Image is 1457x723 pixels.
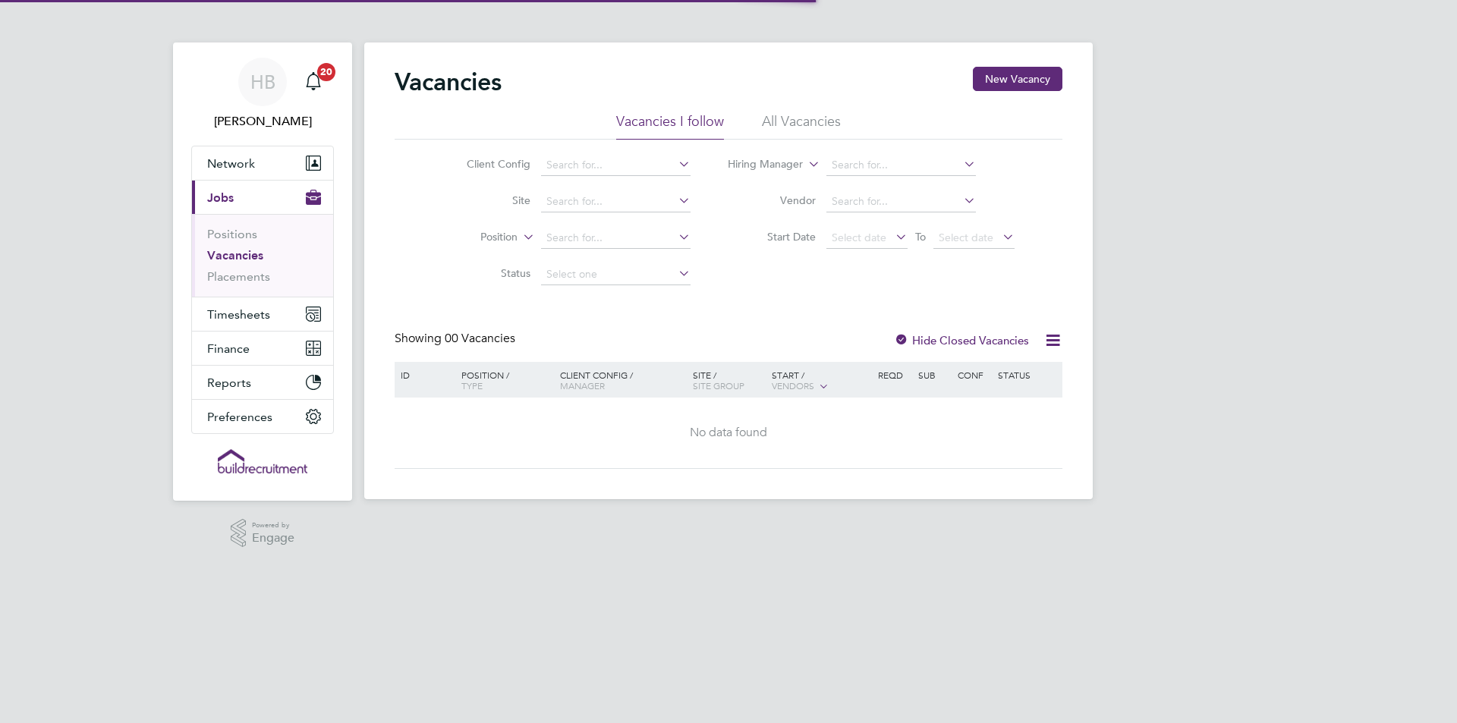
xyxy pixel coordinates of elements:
img: buildrec-logo-retina.png [218,449,307,473]
span: Network [207,156,255,171]
a: Go to home page [191,449,334,473]
h2: Vacancies [395,67,502,97]
span: To [911,227,930,247]
label: Hide Closed Vacancies [894,333,1029,347]
span: 20 [317,63,335,81]
input: Search for... [541,155,691,176]
div: Start / [768,362,874,400]
span: 00 Vacancies [445,331,515,346]
span: Select date [832,231,886,244]
span: Select date [939,231,993,244]
a: Powered byEngage [231,519,295,548]
div: Status [994,362,1060,388]
input: Search for... [541,228,691,249]
div: Client Config / [556,362,689,398]
span: Timesheets [207,307,270,322]
button: Finance [192,332,333,365]
div: ID [397,362,450,388]
span: Manager [560,379,605,391]
span: Vendors [772,379,814,391]
a: 20 [298,58,329,106]
nav: Main navigation [173,42,352,501]
span: HB [250,72,275,92]
input: Select one [541,264,691,285]
div: Position / [450,362,556,398]
a: Positions [207,227,257,241]
button: Jobs [192,181,333,214]
input: Search for... [826,155,976,176]
label: Start Date [728,230,816,244]
div: Conf [954,362,993,388]
button: New Vacancy [973,67,1062,91]
div: Jobs [192,214,333,297]
a: HB[PERSON_NAME] [191,58,334,130]
button: Timesheets [192,297,333,331]
label: Status [443,266,530,280]
span: Preferences [207,410,272,424]
span: Finance [207,341,250,356]
button: Network [192,146,333,180]
label: Client Config [443,157,530,171]
div: Showing [395,331,518,347]
a: Placements [207,269,270,284]
div: Site / [689,362,769,398]
span: Powered by [252,519,294,532]
span: Hayley Barrance [191,112,334,130]
div: Sub [914,362,954,388]
li: All Vacancies [762,112,841,140]
li: Vacancies I follow [616,112,724,140]
span: Reports [207,376,251,390]
label: Hiring Manager [716,157,803,172]
button: Reports [192,366,333,399]
input: Search for... [826,191,976,212]
button: Preferences [192,400,333,433]
input: Search for... [541,191,691,212]
span: Jobs [207,190,234,205]
div: No data found [397,425,1060,441]
span: Site Group [693,379,744,391]
div: Reqd [874,362,914,388]
label: Position [430,230,518,245]
a: Vacancies [207,248,263,262]
span: Type [461,379,483,391]
label: Site [443,193,530,207]
span: Engage [252,532,294,545]
label: Vendor [728,193,816,207]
